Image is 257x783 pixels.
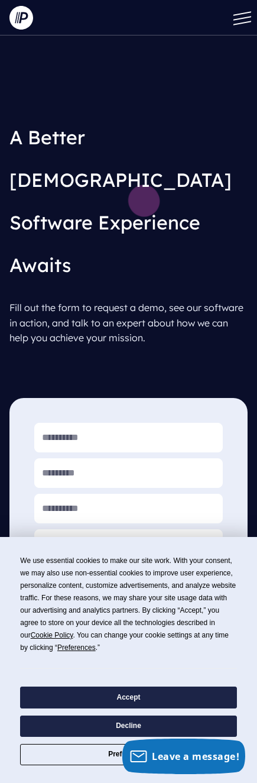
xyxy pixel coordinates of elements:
input: Organization Name [34,529,223,559]
p: Fill out the form to request a demo, see our software in action, and talk to an expert about how ... [9,296,248,351]
h1: A Better [DEMOGRAPHIC_DATA] Software Experience Awaits [9,106,248,296]
span: Preferences [57,643,96,652]
div: We use essential cookies to make our site work. With your consent, we may also use non-essential ... [20,555,236,654]
span: Cookie Policy [31,631,73,639]
button: Accept [20,687,236,708]
span: Leave a message! [152,750,239,763]
button: Preferences [20,744,236,765]
button: Decline [20,716,236,737]
button: Leave a message! [122,739,245,774]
